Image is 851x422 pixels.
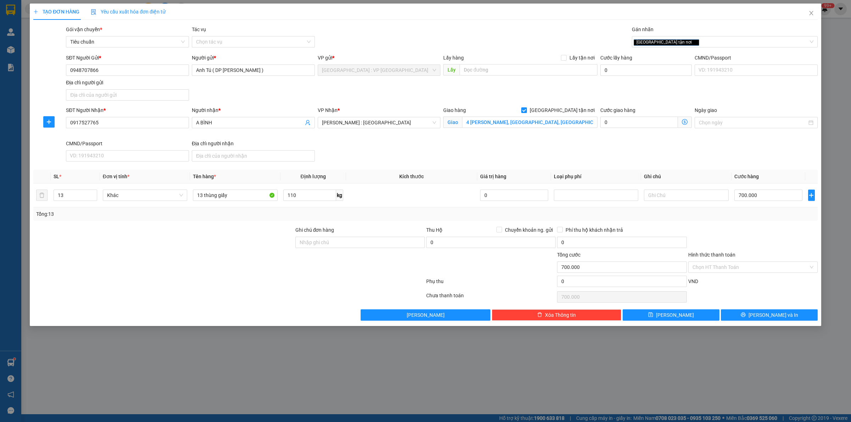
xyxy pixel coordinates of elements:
span: Khác [107,190,183,201]
button: [PERSON_NAME] [361,309,490,321]
input: VD: Bàn, Ghế [193,190,277,201]
span: Thu Hộ [426,227,443,233]
span: Định lượng [301,174,326,179]
span: TẠO ĐƠN HÀNG [33,9,79,15]
button: plus [808,190,815,201]
span: printer [741,312,746,318]
button: save[PERSON_NAME] [623,309,719,321]
th: Ghi chú [641,170,731,184]
span: plus [33,9,38,14]
span: Cước hàng [734,174,759,179]
span: [GEOGRAPHIC_DATA] tận nơi [527,106,597,114]
span: Đơn vị tính [103,174,129,179]
label: Cước lấy hàng [600,55,632,61]
label: Gán nhãn [632,27,653,32]
span: Mã đơn: HNHD1209250018 [3,52,75,72]
button: printer[PERSON_NAME] và In [721,309,818,321]
button: plus [43,116,55,128]
span: Xóa Thông tin [545,311,576,319]
span: dollar-circle [682,119,688,125]
button: deleteXóa Thông tin [492,309,621,321]
label: Cước giao hàng [600,107,635,113]
span: VP Nhận [318,107,338,113]
input: Địa chỉ của người nhận [192,150,315,162]
span: Phí thu hộ khách nhận trả [563,226,626,234]
div: VP gửi [318,54,441,62]
span: Gói vận chuyển [66,27,102,32]
input: Cước giao hàng [600,117,678,128]
strong: MST: [99,34,112,40]
span: Giao hàng [443,107,466,113]
div: Phụ thu [425,277,556,290]
div: Tổng: 13 [36,210,328,218]
div: Địa chỉ người nhận [192,140,315,147]
span: close [693,40,696,44]
input: 0 [480,190,548,201]
span: Chuyển khoản ng. gửi [502,226,556,234]
span: [GEOGRAPHIC_DATA] tận nơi [634,39,699,46]
th: Loại phụ phí [551,170,641,184]
span: kg [336,190,343,201]
span: Lấy [443,64,460,75]
span: Lấy tận nơi [567,54,597,62]
span: Giá trị hàng [480,174,506,179]
span: CÔNG TY TNHH CHUYỂN PHÁT NHANH BẢO AN [55,24,98,50]
span: plus [44,119,54,125]
input: Ghi Chú [644,190,728,201]
input: Ngày giao [699,119,807,126]
span: [DATE] [102,14,123,22]
span: Hà Nội : VP Hà Đông [322,65,436,75]
div: CMND/Passport [695,54,818,62]
span: Tổng cước [557,252,580,258]
span: 0109597835 [99,34,144,40]
span: SL [54,174,59,179]
span: user-add [305,120,311,125]
span: Hồ Chí Minh : Kho Quận 12 [322,117,436,128]
span: Giao [443,117,462,128]
div: Người nhận [192,106,315,114]
input: Cước lấy hàng [600,64,692,76]
label: Ngày giao [695,107,717,113]
button: Close [801,4,821,23]
div: Chưa thanh toán [425,292,556,304]
input: Giao tận nơi [462,117,597,128]
span: [PERSON_NAME] [656,311,694,319]
span: Lấy hàng [443,55,464,61]
span: [PHONE_NUMBER] [3,30,54,43]
input: Địa chỉ của người gửi [66,89,189,101]
span: Ngày in phiếu: 14:44 ngày [25,14,123,22]
label: Tác vụ [192,27,206,32]
span: save [648,312,653,318]
div: Địa chỉ người gửi [66,79,189,86]
div: SĐT Người Gửi [66,54,189,62]
img: icon [91,9,96,15]
label: Hình thức thanh toán [688,252,735,258]
label: Ghi chú đơn hàng [295,227,334,233]
div: Người gửi [192,54,315,62]
input: Dọc đường [460,64,597,75]
span: plus [808,192,814,198]
div: CMND/Passport [66,140,189,147]
span: delete [537,312,542,318]
span: Yêu cầu xuất hóa đơn điện tử [91,9,166,15]
span: [PERSON_NAME] và In [749,311,798,319]
input: Ghi chú đơn hàng [295,237,425,248]
strong: PHIẾU DÁN LÊN HÀNG [28,3,121,13]
span: [PERSON_NAME] [407,311,445,319]
div: SĐT Người Nhận [66,106,189,114]
span: Tên hàng [193,174,216,179]
span: close [808,10,814,16]
span: Kích thước [399,174,424,179]
button: delete [36,190,48,201]
span: Tiêu chuẩn [70,36,185,47]
span: VND [688,278,698,284]
strong: CSKH: [20,30,38,36]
